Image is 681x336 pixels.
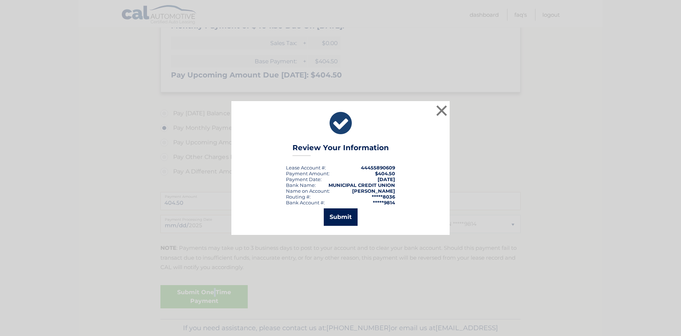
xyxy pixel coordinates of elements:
strong: 44455890609 [361,165,395,171]
strong: MUNICIPAL CREDIT UNION [328,182,395,188]
div: : [286,176,322,182]
span: $404.50 [375,171,395,176]
div: Payment Amount: [286,171,330,176]
div: Bank Name: [286,182,316,188]
span: [DATE] [378,176,395,182]
button: × [434,103,449,118]
h3: Review Your Information [292,143,389,156]
div: Bank Account #: [286,200,325,205]
strong: [PERSON_NAME] [352,188,395,194]
span: Payment Date [286,176,320,182]
div: Name on Account: [286,188,330,194]
div: Lease Account #: [286,165,326,171]
div: Routing #: [286,194,311,200]
button: Submit [324,208,358,226]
